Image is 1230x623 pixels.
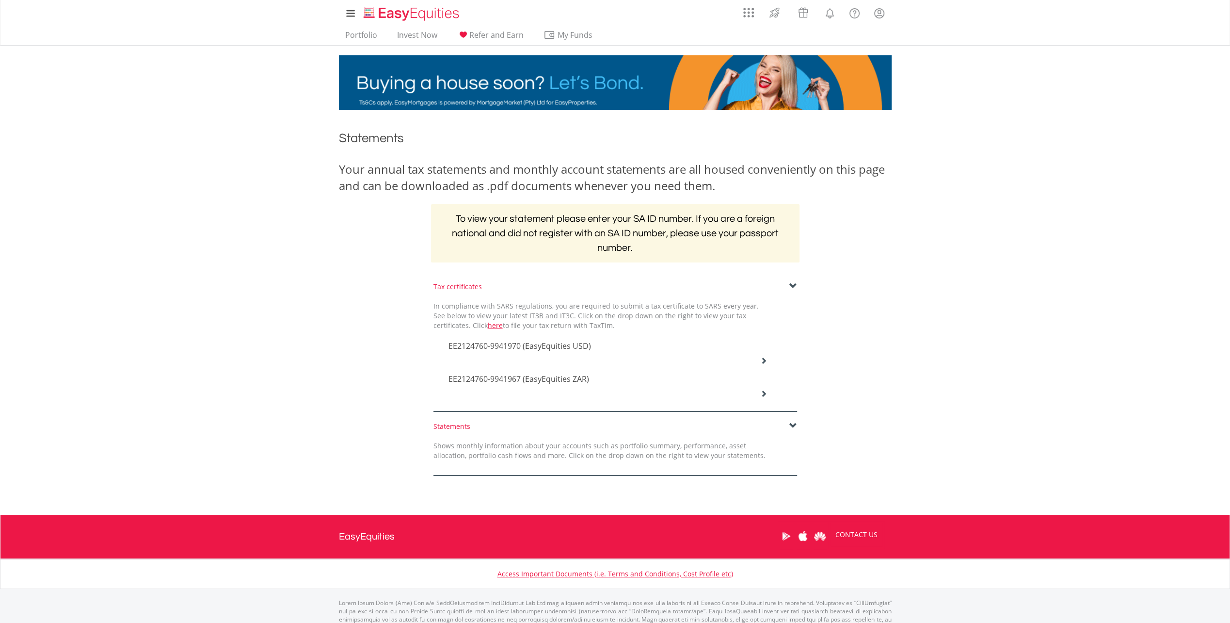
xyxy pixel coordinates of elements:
[743,7,754,18] img: grid-menu-icon.svg
[737,2,760,18] a: AppsGrid
[448,341,591,351] span: EE2124760-9941970 (EasyEquities USD)
[453,30,527,45] a: Refer and Earn
[778,521,795,551] a: Google Play
[795,521,812,551] a: Apple
[867,2,892,24] a: My Profile
[433,301,759,330] span: In compliance with SARS regulations, you are required to submit a tax certificate to SARS every y...
[789,2,817,20] a: Vouchers
[488,321,503,330] a: here
[431,204,799,262] h2: To view your statement please enter your SA ID number. If you are a foreign national and did not ...
[767,5,783,20] img: thrive-v2.svg
[393,30,441,45] a: Invest Now
[842,2,867,22] a: FAQ's and Support
[362,6,463,22] img: EasyEquities_Logo.png
[812,521,829,551] a: Huawei
[433,422,797,431] div: Statements
[829,521,884,548] a: CONTACT US
[341,30,381,45] a: Portfolio
[339,515,395,558] a: EasyEquities
[795,5,811,20] img: vouchers-v2.svg
[448,374,589,384] span: EE2124760-9941967 (EasyEquities ZAR)
[469,30,524,40] span: Refer and Earn
[339,55,892,110] img: EasyMortage Promotion Banner
[433,282,797,292] div: Tax certificates
[360,2,463,22] a: Home page
[817,2,842,22] a: Notifications
[473,321,615,330] span: Click to file your tax return with TaxTim.
[543,29,607,41] span: My Funds
[497,569,733,578] a: Access Important Documents (i.e. Terms and Conditions, Cost Profile etc)
[426,441,773,460] div: Shows monthly information about your accounts such as portfolio summary, performance, asset alloc...
[339,161,892,195] div: Your annual tax statements and monthly account statements are all housed conveniently on this pag...
[339,132,404,145] span: Statements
